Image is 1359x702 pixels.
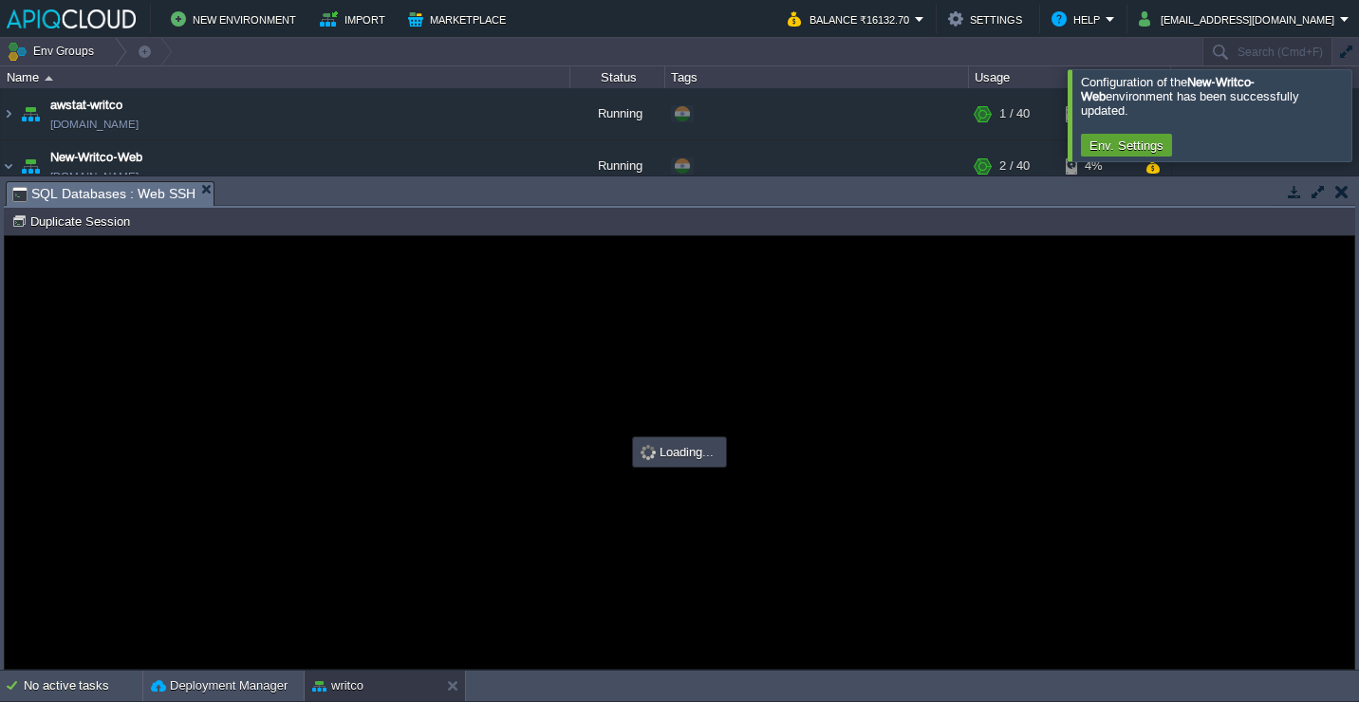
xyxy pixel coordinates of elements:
span: SQL Databases : Web SSH [12,182,195,206]
button: New Environment [171,8,302,30]
img: AMDAwAAAACH5BAEAAAAALAAAAAABAAEAAAICRAEAOw== [17,140,44,192]
button: Env. Settings [1084,137,1169,154]
button: Duplicate Session [11,212,136,230]
img: AMDAwAAAACH5BAEAAAAALAAAAAABAAEAAAICRAEAOw== [17,88,44,139]
img: AMDAwAAAACH5BAEAAAAALAAAAAABAAEAAAICRAEAOw== [1,140,16,192]
button: Marketplace [408,8,512,30]
div: Running [570,140,665,192]
button: Balance ₹16132.70 [788,8,915,30]
button: Import [320,8,391,30]
button: Help [1052,8,1106,30]
a: awstat-writco [50,96,122,115]
img: AMDAwAAAACH5BAEAAAAALAAAAAABAAEAAAICRAEAOw== [45,76,53,81]
div: Loading... [635,439,724,465]
a: [DOMAIN_NAME] [50,167,139,186]
div: Tags [666,66,968,88]
button: Settings [948,8,1028,30]
div: 7% [1066,88,1127,139]
img: APIQCloud [7,9,136,28]
button: Deployment Manager [151,676,288,695]
button: Env Groups [7,38,101,65]
button: [EMAIL_ADDRESS][DOMAIN_NAME] [1139,8,1340,30]
img: AMDAwAAAACH5BAEAAAAALAAAAAABAAEAAAICRAEAOw== [1,88,16,139]
div: Status [571,66,664,88]
div: 2 / 40 [999,140,1030,192]
a: New-Writco-Web [50,148,142,167]
div: Name [2,66,569,88]
div: 1 / 40 [999,88,1030,139]
div: No active tasks [24,671,142,701]
a: [DOMAIN_NAME] [50,115,139,134]
span: Configuration of the environment has been successfully updated. [1081,75,1299,118]
b: New-Writco-Web [1081,75,1255,103]
div: Usage [970,66,1170,88]
button: writco [312,676,363,695]
div: Running [570,88,665,139]
div: 4% [1066,140,1127,192]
